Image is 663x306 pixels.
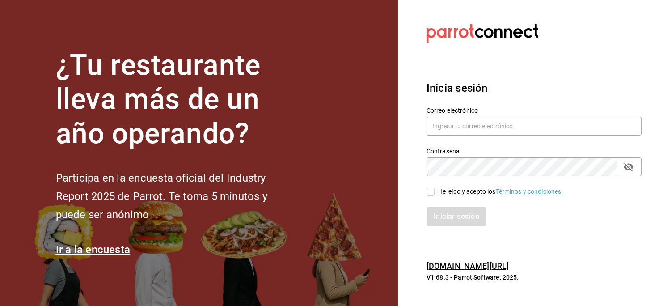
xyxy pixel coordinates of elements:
[427,261,509,271] a: [DOMAIN_NAME][URL]
[427,80,642,96] h3: Inicia sesión
[496,188,563,195] a: Términos y condiciones.
[427,117,642,136] input: Ingresa tu correo electrónico
[438,187,563,196] div: He leído y acepto los
[621,159,636,174] button: passwordField
[427,148,642,154] label: Contraseña
[56,48,297,151] h1: ¿Tu restaurante lleva más de un año operando?
[56,169,297,224] h2: Participa en la encuesta oficial del Industry Report 2025 de Parrot. Te toma 5 minutos y puede se...
[427,273,642,282] p: V1.68.3 - Parrot Software, 2025.
[427,107,642,114] label: Correo electrónico
[56,243,131,256] a: Ir a la encuesta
